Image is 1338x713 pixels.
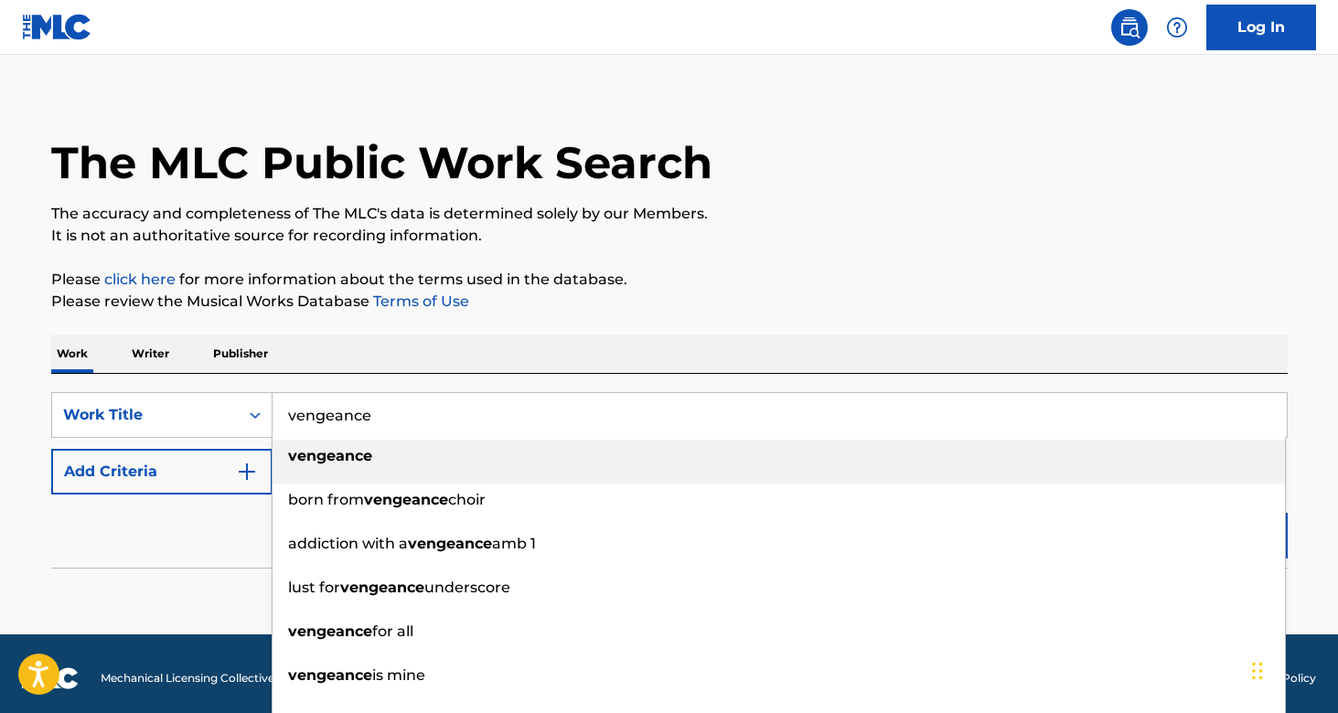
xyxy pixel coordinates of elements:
span: is mine [372,666,425,684]
strong: vengeance [364,491,448,508]
span: amb 1 [492,535,536,552]
span: Mechanical Licensing Collective © 2025 [101,670,313,686]
iframe: Chat Widget [1247,625,1338,713]
p: Please for more information about the terms used in the database. [51,269,1288,291]
p: Publisher [208,335,273,373]
a: Log In [1206,5,1316,50]
form: Search Form [51,392,1288,568]
h1: The MLC Public Work Search [51,135,712,190]
strong: vengeance [288,666,372,684]
img: help [1166,16,1188,38]
span: choir [448,491,486,508]
strong: vengeance [408,535,492,552]
span: underscore [424,579,510,596]
span: for all [372,623,413,640]
strong: vengeance [288,623,372,640]
a: Public Search [1111,9,1148,46]
div: Drag [1252,644,1263,698]
img: search [1119,16,1140,38]
div: Help [1159,9,1195,46]
div: Work Title [63,404,228,426]
a: click here [104,271,176,288]
strong: vengeance [288,447,372,464]
img: MLC Logo [22,14,92,40]
a: Terms of Use [369,293,469,310]
p: The accuracy and completeness of The MLC's data is determined solely by our Members. [51,203,1288,225]
p: Work [51,335,93,373]
p: Writer [126,335,175,373]
p: Please review the Musical Works Database [51,291,1288,313]
span: born from [288,491,364,508]
button: Add Criteria [51,449,273,495]
span: addiction with a [288,535,408,552]
p: It is not an authoritative source for recording information. [51,225,1288,247]
span: lust for [288,579,340,596]
strong: vengeance [340,579,424,596]
img: 9d2ae6d4665cec9f34b9.svg [236,461,258,483]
